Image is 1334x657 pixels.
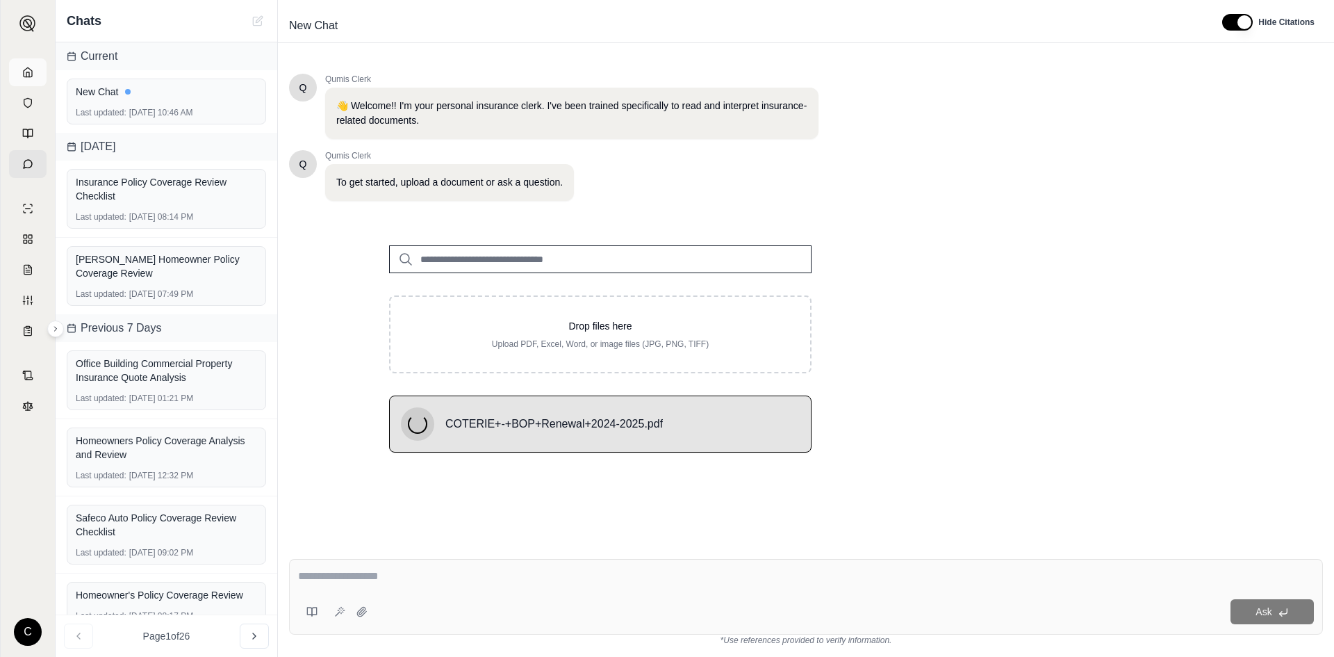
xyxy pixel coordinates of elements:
span: Hello [299,157,307,171]
a: Single Policy [9,195,47,222]
button: Expand sidebar [14,10,42,38]
div: [DATE] [56,133,277,161]
span: Last updated: [76,107,126,118]
a: Documents Vault [9,89,47,117]
p: 👋 Welcome!! I'm your personal insurance clerk. I've been trained specifically to read and interpr... [336,99,807,128]
p: Upload PDF, Excel, Word, or image files (JPG, PNG, TIFF) [413,339,788,350]
a: Prompt Library [9,120,47,147]
a: Policy Comparisons [9,225,47,253]
a: Legal Search Engine [9,392,47,420]
div: [DATE] 10:46 AM [76,107,257,118]
button: Expand sidebar [47,321,64,337]
span: Page 1 of 26 [143,629,190,643]
div: [DATE] 09:02 PM [76,547,257,558]
div: Office Building Commercial Property Insurance Quote Analysis [76,357,257,384]
img: Expand sidebar [19,15,36,32]
span: Last updated: [76,470,126,481]
a: Home [9,58,47,86]
span: COTERIE+-+BOP+Renewal+2024-2025.pdf [445,416,663,432]
span: Hello [299,81,307,95]
button: Ask [1230,599,1314,624]
div: Homeowners Policy Coverage Analysis and Review [76,434,257,462]
span: Qumis Clerk [325,150,574,161]
p: To get started, upload a document or ask a question. [336,175,563,190]
div: Previous 7 Days [56,314,277,342]
div: New Chat [76,85,257,99]
a: Contract Analysis [9,362,47,389]
a: Coverage Table [9,317,47,345]
a: Custom Report [9,286,47,314]
div: [DATE] 07:49 PM [76,289,257,300]
div: Homeowner's Policy Coverage Review [76,588,257,602]
div: Safeco Auto Policy Coverage Review Checklist [76,511,257,539]
span: Chats [67,11,101,31]
span: Last updated: [76,393,126,404]
span: Hide Citations [1258,17,1315,28]
button: New Chat [249,13,266,29]
span: Ask [1255,606,1271,617]
span: New Chat [283,15,343,37]
div: Insurance Policy Coverage Review Checklist [76,175,257,203]
span: Last updated: [76,211,126,222]
div: Edit Title [283,15,1205,37]
span: Last updated: [76,289,126,300]
div: [DATE] 08:17 PM [76,610,257,622]
div: Current [56,42,277,70]
div: [PERSON_NAME] Homeowner Policy Coverage Review [76,252,257,280]
div: [DATE] 12:32 PM [76,470,257,481]
a: Claim Coverage [9,256,47,284]
span: Last updated: [76,547,126,558]
div: C [14,618,42,646]
div: [DATE] 01:21 PM [76,393,257,404]
div: *Use references provided to verify information. [289,635,1323,646]
div: [DATE] 08:14 PM [76,211,257,222]
span: Last updated: [76,610,126,622]
a: Chat [9,150,47,178]
p: Drop files here [413,319,788,333]
span: Qumis Clerk [325,74,818,85]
